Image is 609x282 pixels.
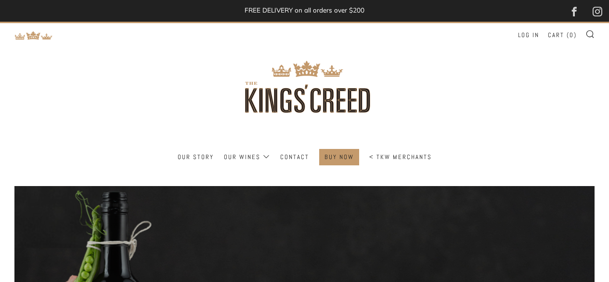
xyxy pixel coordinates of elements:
[548,27,577,43] a: Cart (0)
[14,30,53,39] a: Return to TKW Merchants
[178,149,214,165] a: Our Story
[224,149,270,165] a: Our Wines
[14,31,53,40] img: Return to TKW Merchants
[570,31,574,39] span: 0
[369,149,432,165] a: < TKW Merchants
[280,149,309,165] a: Contact
[518,27,539,43] a: Log in
[218,23,391,149] img: three kings wine merchants
[324,149,354,165] a: BUY NOW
